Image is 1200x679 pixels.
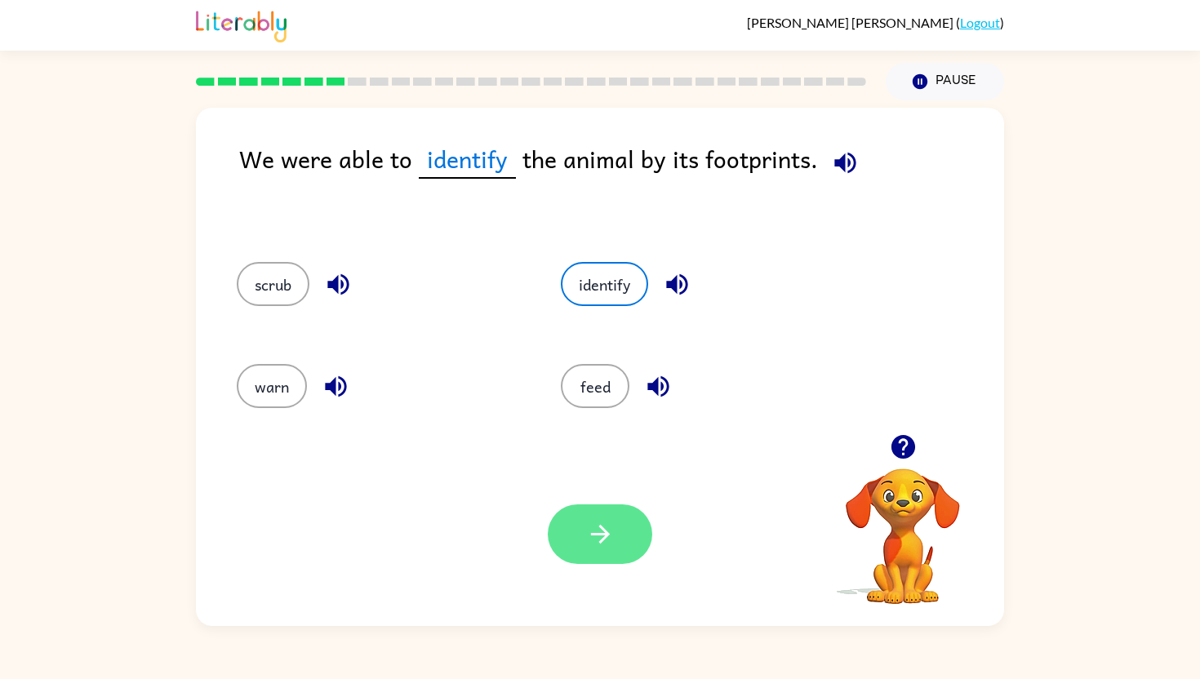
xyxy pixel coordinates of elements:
[821,443,984,606] video: Your browser must support playing .mp4 files to use Literably. Please try using another browser.
[747,15,956,30] span: [PERSON_NAME] [PERSON_NAME]
[239,140,1004,229] div: We were able to the animal by its footprints.
[196,7,287,42] img: Literably
[561,262,648,306] button: identify
[886,63,1004,100] button: Pause
[561,364,629,408] button: feed
[747,15,1004,30] div: ( )
[960,15,1000,30] a: Logout
[419,140,516,179] span: identify
[237,262,309,306] button: scrub
[237,364,307,408] button: warn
